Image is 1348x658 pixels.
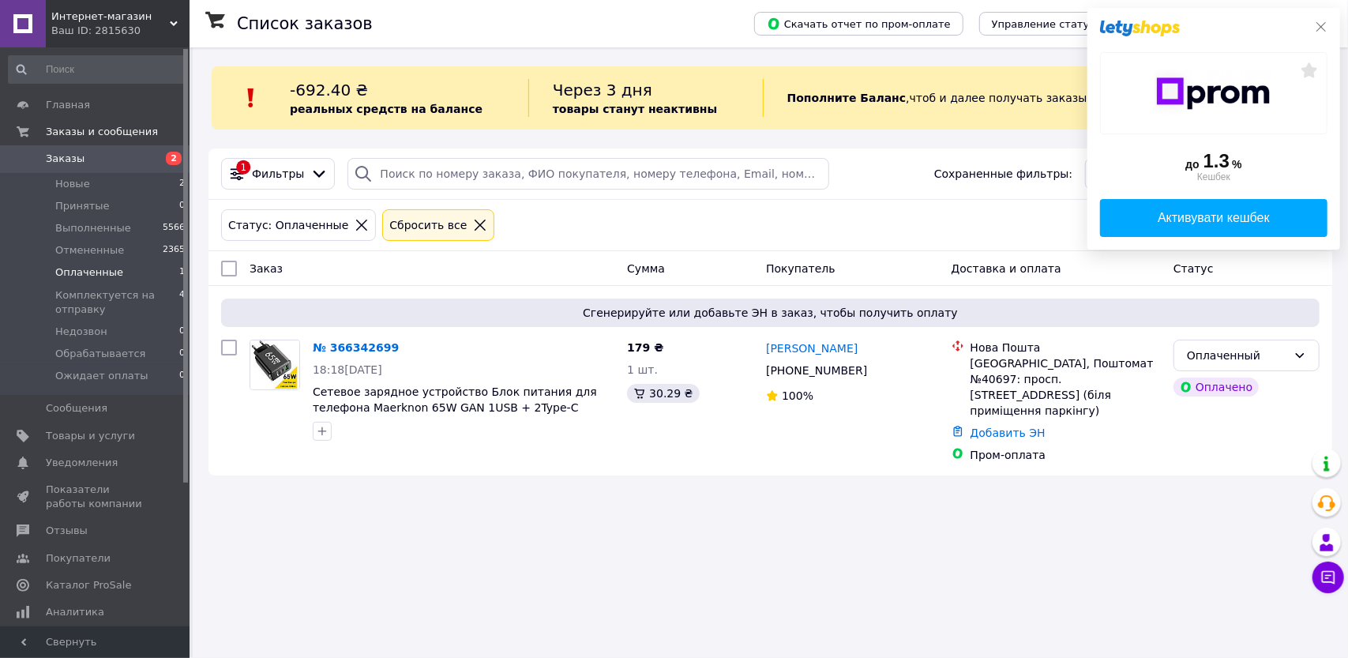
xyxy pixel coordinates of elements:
b: реальных средств на балансе [290,103,483,115]
div: Статус: Оплаченные [225,216,351,234]
span: -692.40 ₴ [290,81,368,100]
span: Каталог ProSale [46,578,131,592]
span: Сообщения [46,401,107,415]
div: Оплачено [1173,378,1259,397]
span: 0 [179,199,185,213]
span: 18:18[DATE] [313,363,382,376]
span: Управление статусами [992,18,1116,30]
span: Доставка и оплата [952,262,1061,275]
span: Статус [1173,262,1214,275]
button: Управление статусами [979,12,1128,36]
span: Аналитика [46,605,104,619]
span: Выполненные [55,221,131,235]
img: :exclamation: [239,86,263,110]
span: Покупатели [46,551,111,566]
span: 5566 [163,221,185,235]
span: Комплектуется на отправку [55,288,179,317]
span: Сгенерируйте или добавьте ЭН в заказ, чтобы получить оплату [227,305,1313,321]
img: Фото товару [250,340,299,389]
div: Сбросить все [386,216,470,234]
span: Оплаченные [55,265,123,280]
div: [GEOGRAPHIC_DATA], Поштомат №40697: просп. [STREET_ADDRESS] (біля приміщення паркінгу) [971,355,1161,419]
span: Показатели работы компании [46,483,146,511]
span: Сумма [627,262,665,275]
span: 1 шт. [627,363,658,376]
span: Скачать отчет по пром-оплате [767,17,951,31]
b: товары станут неактивны [553,103,717,115]
span: 4 [179,288,185,317]
span: Фильтры [252,166,304,182]
span: 100% [782,389,813,402]
div: , чтоб и далее получать заказы [763,79,1147,117]
button: Скачать отчет по пром-оплате [754,12,963,36]
span: Заказ [250,262,283,275]
input: Поиск по номеру заказа, ФИО покупателя, номеру телефона, Email, номеру накладной [347,158,828,190]
span: Через 3 дня [553,81,652,100]
span: Заказы и сообщения [46,125,158,139]
span: Интернет-магазин [51,9,170,24]
span: Отзывы [46,524,88,538]
span: 1 [179,265,185,280]
div: Нова Пошта [971,340,1161,355]
span: Заказы [46,152,84,166]
span: 179 ₴ [627,341,663,354]
span: Сохраненные фильтры: [934,166,1072,182]
span: Принятые [55,199,110,213]
a: Добавить ЭН [971,427,1046,439]
button: Чат с покупателем [1312,562,1344,593]
span: 2365 [163,243,185,258]
a: [PERSON_NAME] [766,340,858,356]
span: 2 [166,152,182,165]
span: Обрабатывается [55,347,145,361]
span: 0 [179,369,185,383]
span: 2 [179,177,185,191]
h1: Список заказов [237,14,373,33]
span: Ожидает оплаты [55,369,148,383]
span: 0 [179,347,185,361]
input: Поиск [8,55,186,84]
a: № 366342699 [313,341,399,354]
div: [PHONE_NUMBER] [763,359,870,382]
div: Пром-оплата [971,447,1161,463]
b: Пополните Баланс [787,92,907,104]
span: Отмененные [55,243,124,258]
div: Оплаченный [1187,347,1287,364]
span: Новые [55,177,90,191]
a: Фото товару [250,340,300,390]
span: Недозвон [55,325,107,339]
div: Ваш ID: 2815630 [51,24,190,38]
span: Товары и услуги [46,429,135,443]
a: Сетевое зарядное устройство Блок питания для телефона Maerknon 65W GAN 1USB + 2Type-C Быстрая зар... [313,385,597,430]
span: 0 [179,325,185,339]
span: Уведомления [46,456,118,470]
div: 30.29 ₴ [627,384,699,403]
span: Главная [46,98,90,112]
span: Покупатель [766,262,835,275]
